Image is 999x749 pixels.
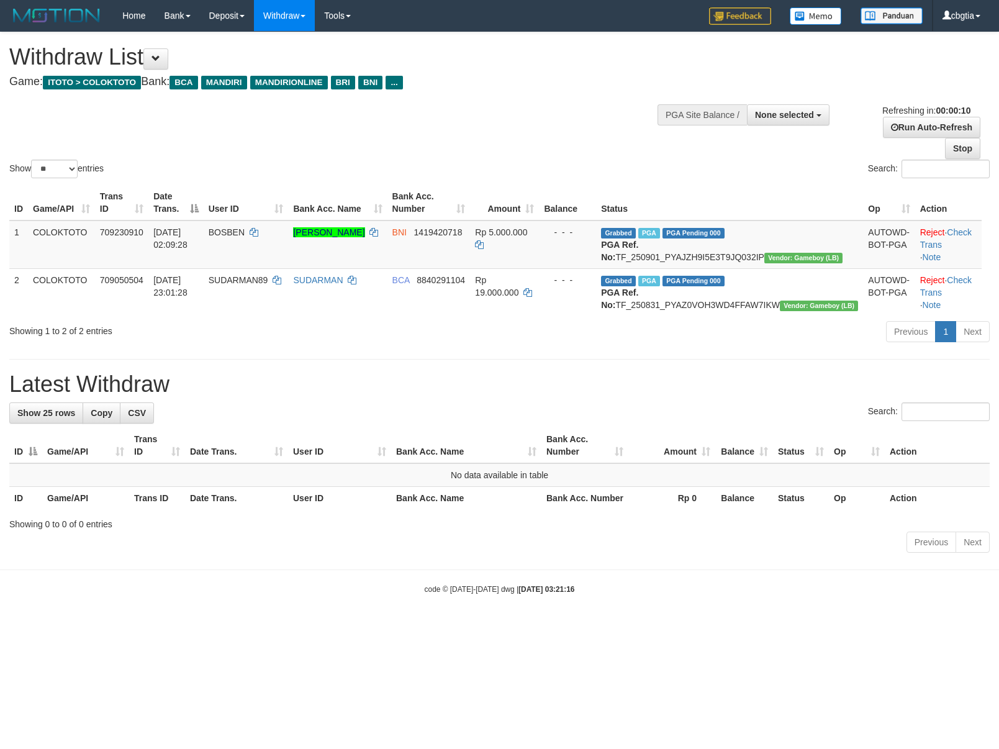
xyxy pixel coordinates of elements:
[915,268,982,316] td: · ·
[662,276,725,286] span: PGA Pending
[863,268,915,316] td: AUTOWD-BOT-PGA
[906,532,956,553] a: Previous
[773,428,829,463] th: Status: activate to sort column ascending
[9,220,28,269] td: 1
[100,227,143,237] span: 709230910
[829,487,885,510] th: Op
[148,185,204,220] th: Date Trans.: activate to sort column descending
[153,227,188,250] span: [DATE] 02:09:28
[956,532,990,553] a: Next
[923,252,941,262] a: Note
[936,106,970,116] strong: 00:00:10
[715,428,773,463] th: Balance: activate to sort column ascending
[392,227,407,237] span: BNI
[42,428,129,463] th: Game/API: activate to sort column ascending
[475,227,527,237] span: Rp 5.000.000
[9,402,83,424] a: Show 25 rows
[920,227,972,250] a: Check Trans
[100,275,143,285] span: 709050504
[544,226,591,238] div: - - -
[861,7,923,24] img: panduan.png
[9,6,104,25] img: MOTION_logo.png
[9,268,28,316] td: 2
[868,160,990,178] label: Search:
[658,104,747,125] div: PGA Site Balance /
[596,220,863,269] td: TF_250901_PYAJZH9I5E3T9JQ032IP
[764,253,843,263] span: Vendor URL: https://dashboard.q2checkout.com/secure
[715,487,773,510] th: Balance
[387,185,471,220] th: Bank Acc. Number: activate to sort column ascending
[9,372,990,397] h1: Latest Withdraw
[9,76,654,88] h4: Game: Bank:
[945,138,980,159] a: Stop
[185,487,288,510] th: Date Trans.
[204,185,289,220] th: User ID: activate to sort column ascending
[885,487,990,510] th: Action
[790,7,842,25] img: Button%20Memo.svg
[83,402,120,424] a: Copy
[920,227,945,237] a: Reject
[414,227,463,237] span: Copy 1419420718 to clipboard
[628,487,715,510] th: Rp 0
[28,185,95,220] th: Game/API: activate to sort column ascending
[923,300,941,310] a: Note
[288,487,391,510] th: User ID
[541,487,628,510] th: Bank Acc. Number
[902,402,990,421] input: Search:
[95,185,148,220] th: Trans ID: activate to sort column ascending
[91,408,112,418] span: Copy
[31,160,78,178] select: Showentries
[915,185,982,220] th: Action
[170,76,197,89] span: BCA
[541,428,628,463] th: Bank Acc. Number: activate to sort column ascending
[129,487,185,510] th: Trans ID
[250,76,328,89] span: MANDIRIONLINE
[293,275,343,285] a: SUDARMAN
[628,428,715,463] th: Amount: activate to sort column ascending
[185,428,288,463] th: Date Trans.: activate to sort column ascending
[28,268,95,316] td: COLOKTOTO
[288,428,391,463] th: User ID: activate to sort column ascending
[9,185,28,220] th: ID
[601,240,638,262] b: PGA Ref. No:
[391,487,541,510] th: Bank Acc. Name
[9,487,42,510] th: ID
[386,76,402,89] span: ...
[9,45,654,70] h1: Withdraw List
[956,321,990,342] a: Next
[518,585,574,594] strong: [DATE] 03:21:16
[209,227,245,237] span: BOSBEN
[28,220,95,269] td: COLOKTOTO
[539,185,596,220] th: Balance
[747,104,829,125] button: None selected
[773,487,829,510] th: Status
[601,276,636,286] span: Grabbed
[391,428,541,463] th: Bank Acc. Name: activate to sort column ascending
[935,321,956,342] a: 1
[886,321,936,342] a: Previous
[596,185,863,220] th: Status
[709,7,771,25] img: Feedback.jpg
[129,428,185,463] th: Trans ID: activate to sort column ascending
[915,220,982,269] td: · ·
[201,76,247,89] span: MANDIRI
[662,228,725,238] span: PGA Pending
[601,288,638,310] b: PGA Ref. No:
[9,160,104,178] label: Show entries
[902,160,990,178] input: Search:
[868,402,990,421] label: Search:
[601,228,636,238] span: Grabbed
[9,320,407,337] div: Showing 1 to 2 of 2 entries
[470,185,539,220] th: Amount: activate to sort column ascending
[209,275,268,285] span: SUDARMAN89
[392,275,410,285] span: BCA
[417,275,465,285] span: Copy 8840291104 to clipboard
[120,402,154,424] a: CSV
[128,408,146,418] span: CSV
[829,428,885,463] th: Op: activate to sort column ascending
[425,585,575,594] small: code © [DATE]-[DATE] dwg |
[863,220,915,269] td: AUTOWD-BOT-PGA
[883,117,980,138] a: Run Auto-Refresh
[596,268,863,316] td: TF_250831_PYAZ0VOH3WD4FFAW7IKW
[885,428,990,463] th: Action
